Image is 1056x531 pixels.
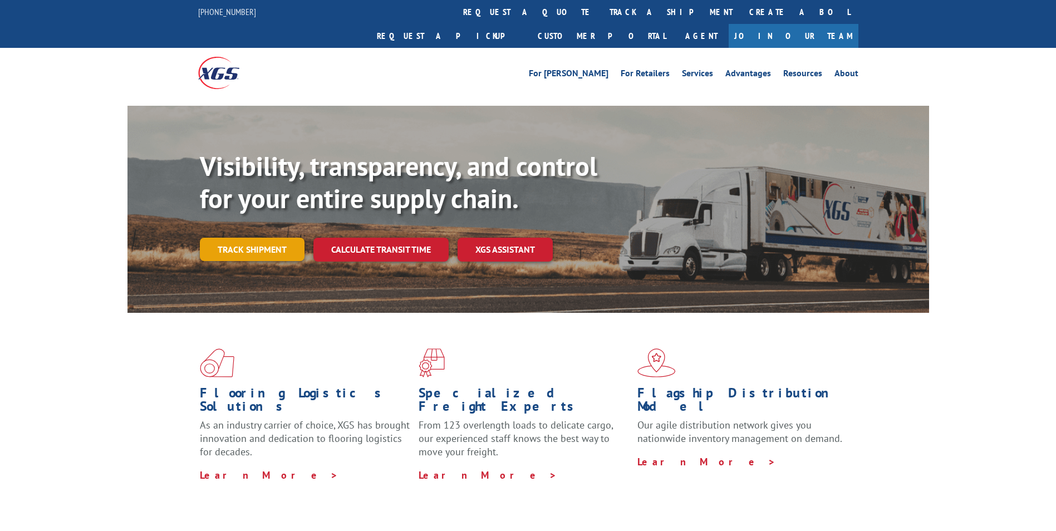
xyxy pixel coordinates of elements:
a: Learn More > [637,455,776,468]
a: Join Our Team [729,24,858,48]
h1: Flooring Logistics Solutions [200,386,410,419]
a: Resources [783,69,822,81]
a: For [PERSON_NAME] [529,69,608,81]
a: Track shipment [200,238,304,261]
a: Services [682,69,713,81]
a: Request a pickup [369,24,529,48]
b: Visibility, transparency, and control for your entire supply chain. [200,149,597,215]
a: [PHONE_NUMBER] [198,6,256,17]
p: From 123 overlength loads to delicate cargo, our experienced staff knows the best way to move you... [419,419,629,468]
a: Agent [674,24,729,48]
span: Our agile distribution network gives you nationwide inventory management on demand. [637,419,842,445]
a: About [834,69,858,81]
h1: Flagship Distribution Model [637,386,848,419]
img: xgs-icon-total-supply-chain-intelligence-red [200,348,234,377]
a: Customer Portal [529,24,674,48]
img: xgs-icon-flagship-distribution-model-red [637,348,676,377]
span: As an industry carrier of choice, XGS has brought innovation and dedication to flooring logistics... [200,419,410,458]
h1: Specialized Freight Experts [419,386,629,419]
a: XGS ASSISTANT [458,238,553,262]
a: Advantages [725,69,771,81]
a: For Retailers [621,69,670,81]
a: Learn More > [200,469,338,481]
img: xgs-icon-focused-on-flooring-red [419,348,445,377]
a: Learn More > [419,469,557,481]
a: Calculate transit time [313,238,449,262]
